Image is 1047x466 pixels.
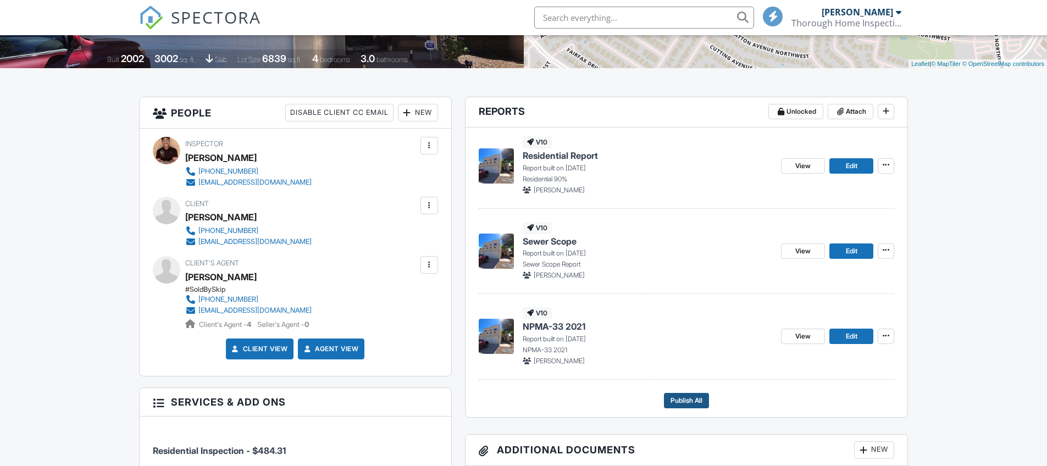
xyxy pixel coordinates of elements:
[185,305,312,316] a: [EMAIL_ADDRESS][DOMAIN_NAME]
[361,53,375,64] div: 3.0
[140,388,451,417] h3: Services & Add ons
[140,97,451,129] h3: People
[320,56,350,64] span: bedrooms
[199,320,253,329] span: Client's Agent -
[185,294,312,305] a: [PHONE_NUMBER]
[185,285,320,294] div: #SoldBySkip
[121,53,144,64] div: 2002
[185,209,257,225] div: [PERSON_NAME]
[198,295,258,304] div: [PHONE_NUMBER]
[262,53,286,64] div: 6839
[288,56,302,64] span: sq.ft.
[962,60,1044,67] a: © OpenStreetMap contributors
[822,7,893,18] div: [PERSON_NAME]
[931,60,961,67] a: © MapTiler
[185,199,209,208] span: Client
[911,60,929,67] a: Leaflet
[215,56,227,64] span: slab
[185,269,257,285] a: [PERSON_NAME]
[198,178,312,187] div: [EMAIL_ADDRESS][DOMAIN_NAME]
[185,149,257,166] div: [PERSON_NAME]
[312,53,318,64] div: 4
[185,140,223,148] span: Inspector
[185,166,312,177] a: [PHONE_NUMBER]
[791,18,901,29] div: Thorough Home Inspections
[198,226,258,235] div: [PHONE_NUMBER]
[185,259,239,267] span: Client's Agent
[230,343,288,354] a: Client View
[139,5,163,30] img: The Best Home Inspection Software - Spectora
[247,320,251,329] strong: 4
[185,177,312,188] a: [EMAIL_ADDRESS][DOMAIN_NAME]
[466,435,908,466] h3: Additional Documents
[185,236,312,247] a: [EMAIL_ADDRESS][DOMAIN_NAME]
[154,53,178,64] div: 3002
[153,425,438,466] li: Service: Residential Inspection
[198,237,312,246] div: [EMAIL_ADDRESS][DOMAIN_NAME]
[107,56,119,64] span: Built
[257,320,309,329] span: Seller's Agent -
[398,104,438,121] div: New
[185,225,312,236] a: [PHONE_NUMBER]
[237,56,261,64] span: Lot Size
[854,441,894,459] div: New
[139,15,261,38] a: SPECTORA
[180,56,195,64] span: sq. ft.
[304,320,309,329] strong: 0
[376,56,408,64] span: bathrooms
[153,445,286,456] span: Residential Inspection - $484.31
[198,306,312,315] div: [EMAIL_ADDRESS][DOMAIN_NAME]
[534,7,754,29] input: Search everything...
[285,104,394,121] div: Disable Client CC Email
[302,343,358,354] a: Agent View
[198,167,258,176] div: [PHONE_NUMBER]
[171,5,261,29] span: SPECTORA
[908,59,1047,69] div: |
